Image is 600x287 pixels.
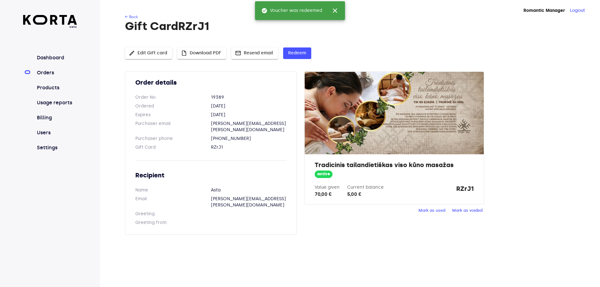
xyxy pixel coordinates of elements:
a: Edit Gift card [125,50,172,55]
button: close [327,3,342,18]
label: Value given [315,185,340,190]
button: Redeem [283,47,311,59]
dd: [DATE] [211,103,287,109]
a: Orders [36,69,77,77]
span: active [315,171,332,177]
div: 70,00 € [315,191,340,198]
a: beta [23,15,77,29]
span: Mark as used [418,207,445,214]
span: close [331,7,339,14]
a: Dashboard [36,54,77,62]
strong: RZrJ1 [456,184,474,198]
span: Redeem [288,49,306,57]
button: Logout [570,7,585,14]
span: beta [23,25,77,29]
dd: [PHONE_NUMBER] [211,136,287,142]
span: mail [235,50,241,56]
button: Download PDF [177,47,226,59]
span: edit [129,50,135,56]
span: Download PDF [182,49,221,57]
dt: Name [135,187,211,193]
label: Current balance [347,185,384,190]
h1: Gift Card RZrJ1 [125,20,574,32]
dt: Greeting from [135,220,211,226]
img: Korta [23,15,77,25]
button: Resend email [231,47,278,59]
span: Resend email [236,49,273,57]
span: Edit Gift card [130,49,167,57]
dt: Email [135,196,211,208]
dt: Gift Card [135,144,211,151]
a: Usage reports [36,99,77,106]
dd: [PERSON_NAME][EMAIL_ADDRESS][PERSON_NAME][DOMAIN_NAME] [211,121,287,133]
dt: Greeting [135,211,211,217]
a: Settings [36,144,77,151]
h2: Tradicinis tailandietiškas viso kūno masažas [315,161,473,169]
button: Mark as voided [451,206,484,215]
dd: Asta [211,187,287,193]
dd: [DATE] [211,112,287,118]
dt: Ordered [135,103,211,109]
dd: 19389 [211,94,287,101]
button: Mark as used [417,206,447,215]
dt: Order No. [135,94,211,101]
a: Users [36,129,77,136]
span: Voucher was redeemed [261,7,322,14]
h2: Recipient [135,171,287,180]
div: 5,00 € [347,191,384,198]
a: ← Back [125,15,138,19]
dt: Purchaser phone [135,136,211,142]
a: Products [36,84,77,92]
dd: RZrJ1 [211,144,287,151]
h2: Order details [135,78,287,87]
strong: Romantic Manager [523,8,565,13]
span: insert_drive_file [181,50,187,56]
span: Mark as voided [452,207,482,214]
button: Edit Gift card [125,47,172,59]
dd: [PERSON_NAME][EMAIL_ADDRESS][PERSON_NAME][DOMAIN_NAME] [211,196,287,208]
a: Billing [36,114,77,121]
dt: Expires [135,112,211,118]
dt: Purchaser email [135,121,211,133]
